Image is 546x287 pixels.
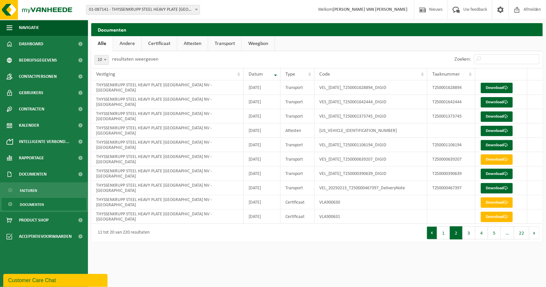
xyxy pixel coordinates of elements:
td: [DATE] [244,123,280,138]
button: 5 [488,226,501,239]
span: Documenten [19,166,47,182]
td: Transport [280,95,315,109]
button: 4 [475,226,488,239]
a: Certificaat [142,36,177,51]
a: Andere [113,36,141,51]
td: Certificaat [280,209,315,224]
a: Download [481,197,513,208]
a: Documenten [2,198,86,210]
td: VLA900630 [315,195,427,209]
td: VEL_20250213_T250000467397_DeliveryNote [315,181,427,195]
a: Download [481,140,513,151]
span: Facturen [20,184,37,197]
td: T250000467397 [427,181,476,195]
span: Bedrijfsgegevens [19,52,57,68]
span: Datum [249,72,263,77]
span: Documenten [20,198,44,211]
span: … [501,226,514,239]
td: THYSSENKRUPP STEEL HEAVY PLATE [GEOGRAPHIC_DATA] NV - [GEOGRAPHIC_DATA] [91,166,244,181]
span: 10 [95,55,108,65]
td: [DATE] [244,195,280,209]
button: 1 [437,226,450,239]
td: [DATE] [244,95,280,109]
span: Rapportage [19,150,44,166]
a: Weegbon [242,36,275,51]
td: [DATE] [244,209,280,224]
td: THYSSENKRUPP STEEL HEAVY PLATE [GEOGRAPHIC_DATA] NV - [GEOGRAPHIC_DATA] [91,123,244,138]
span: Dashboard [19,36,43,52]
td: VLA900631 [315,209,427,224]
td: Transport [280,80,315,95]
a: Download [481,154,513,165]
a: Alle [91,36,113,51]
span: Taaknummer [432,72,460,77]
td: T250000390639 [427,166,476,181]
td: Transport [280,166,315,181]
a: Facturen [2,184,86,196]
span: Type [285,72,295,77]
td: VES_[DATE]_T250001642444_DIGID [315,95,427,109]
span: Contactpersonen [19,68,57,85]
td: THYSSENKRUPP STEEL HEAVY PLATE [GEOGRAPHIC_DATA] NV - [GEOGRAPHIC_DATA] [91,95,244,109]
span: 01-087141 - THYSSENKRUPP STEEL HEAVY PLATE ANTWERP NV - ANTWERPEN [86,5,200,15]
td: T250001373745 [427,109,476,123]
a: Transport [208,36,241,51]
td: Transport [280,138,315,152]
strong: [PERSON_NAME] VAN [PERSON_NAME] [333,7,408,12]
button: Next [529,226,539,239]
span: Vestiging [96,72,115,77]
td: [DATE] [244,138,280,152]
span: Navigatie [19,20,39,36]
td: Transport [280,181,315,195]
a: Download [481,83,513,93]
span: Code [320,72,330,77]
td: THYSSENKRUPP STEEL HEAVY PLATE [GEOGRAPHIC_DATA] NV - [GEOGRAPHIC_DATA] [91,80,244,95]
a: Download [481,126,513,136]
span: Contracten [19,101,44,117]
td: T250001106194 [427,138,476,152]
td: THYSSENKRUPP STEEL HEAVY PLATE [GEOGRAPHIC_DATA] NV - [GEOGRAPHIC_DATA] [91,181,244,195]
span: 10 [94,55,109,65]
button: 2 [450,226,463,239]
td: THYSSENKRUPP STEEL HEAVY PLATE [GEOGRAPHIC_DATA] NV - [GEOGRAPHIC_DATA] [91,209,244,224]
td: VEL_[DATE]_T250001106194_DIGID [315,138,427,152]
td: T250000639207 [427,152,476,166]
td: T250001628894 [427,80,476,95]
td: VES_[DATE]_T250000639207_DIGID [315,152,427,166]
td: VEL_[DATE]_T250001628894_DIGID [315,80,427,95]
td: Transport [280,109,315,123]
button: Previous [427,226,437,239]
a: Download [481,97,513,108]
a: Download [481,212,513,222]
td: THYSSENKRUPP STEEL HEAVY PLATE [GEOGRAPHIC_DATA] NV - [GEOGRAPHIC_DATA] [91,152,244,166]
td: [DATE] [244,80,280,95]
h2: Documenten [91,23,543,36]
td: VEL_[DATE]_T250000390639_DIGID [315,166,427,181]
span: 01-087141 - THYSSENKRUPP STEEL HEAVY PLATE ANTWERP NV - ANTWERPEN [86,5,200,14]
td: Attesten [280,123,315,138]
span: Kalender [19,117,39,134]
td: [DATE] [244,166,280,181]
td: T250001642444 [427,95,476,109]
label: resultaten weergeven [112,57,158,62]
a: Attesten [177,36,208,51]
td: [DATE] [244,109,280,123]
a: Download [481,111,513,122]
a: Download [481,169,513,179]
span: Gebruikers [19,85,43,101]
td: THYSSENKRUPP STEEL HEAVY PLATE [GEOGRAPHIC_DATA] NV - [GEOGRAPHIC_DATA] [91,138,244,152]
a: Download [481,183,513,194]
td: [DATE] [244,181,280,195]
td: Transport [280,152,315,166]
td: THYSSENKRUPP STEEL HEAVY PLATE [GEOGRAPHIC_DATA] NV - [GEOGRAPHIC_DATA] [91,195,244,209]
span: Intelligente verbond... [19,134,69,150]
td: THYSSENKRUPP STEEL HEAVY PLATE [GEOGRAPHIC_DATA] NV - [GEOGRAPHIC_DATA] [91,109,244,123]
button: 22 [514,226,529,239]
div: 11 tot 20 van 220 resultaten [94,227,150,239]
span: Acceptatievoorwaarden [19,228,72,245]
td: [US_VEHICLE_IDENTIFICATION_NUMBER] [315,123,427,138]
td: VEL_[DATE]_T250001373745_DIGID [315,109,427,123]
iframe: chat widget [3,273,109,287]
td: Certificaat [280,195,315,209]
